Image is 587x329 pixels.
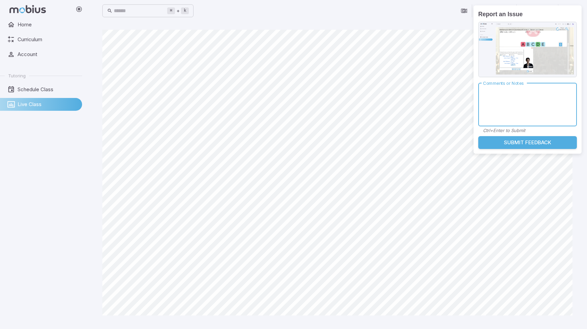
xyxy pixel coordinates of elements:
h3: Report an Issue [478,10,577,19]
kbd: ⌘ [167,7,175,14]
span: Tutoring [8,73,26,79]
button: Submit Feedback [478,136,577,149]
button: Fullscreen Game [518,4,531,17]
span: Live Class [18,101,77,108]
button: Start Drawing on Questions [544,4,557,17]
button: Join in Zoom Client [458,4,470,17]
img: Screenshot [478,22,577,77]
button: close [575,7,580,14]
span: Account [18,51,77,58]
label: Comments or Notes [483,80,524,86]
div: Report Issue [474,5,582,154]
span: Schedule Class [18,86,77,93]
div: + [167,7,189,15]
i: Ctrl+Enter to Submit [483,128,525,133]
kbd: k [181,7,189,14]
span: Home [18,21,77,28]
button: Report an Issue [531,4,544,17]
span: Curriculum [18,36,77,43]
